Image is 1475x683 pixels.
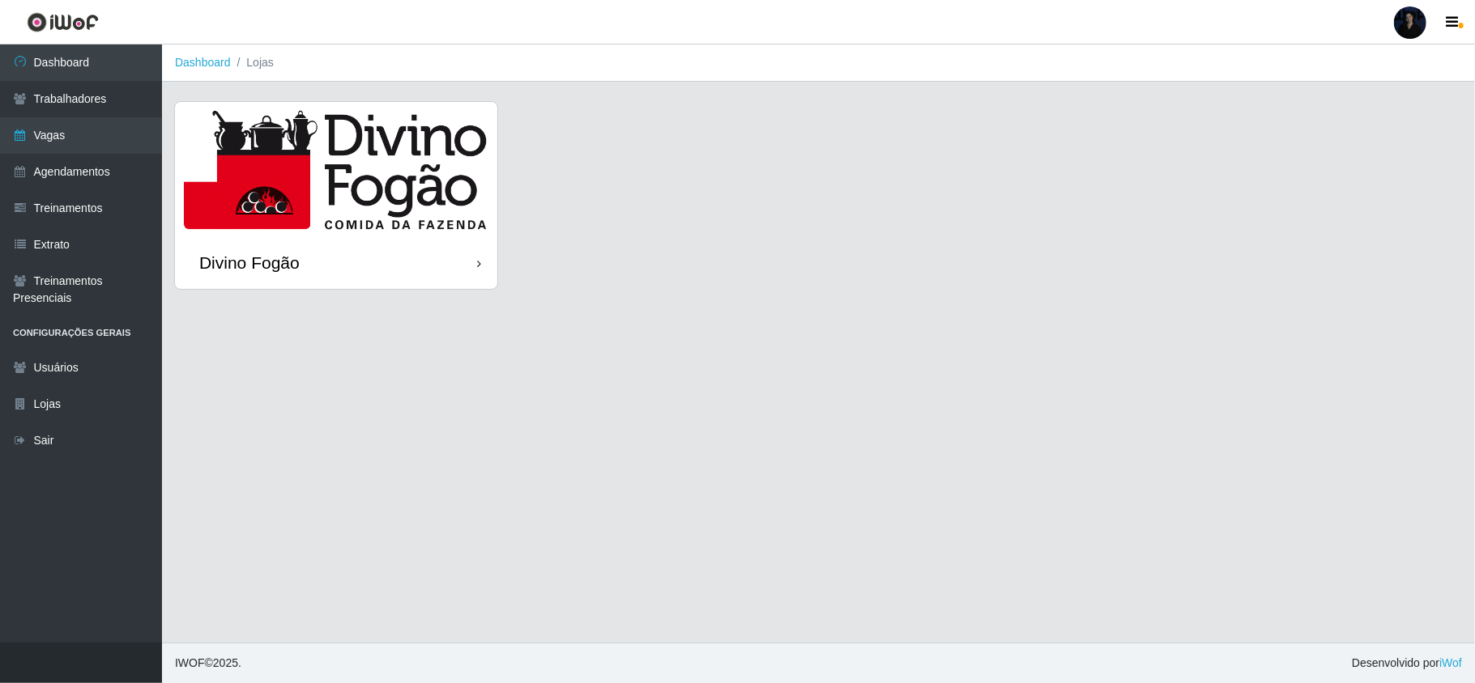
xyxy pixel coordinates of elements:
span: Desenvolvido por [1352,655,1462,672]
a: iWof [1439,656,1462,669]
img: cardImg [175,102,497,236]
div: Divino Fogão [199,252,300,273]
nav: breadcrumb [162,45,1475,82]
a: Divino Fogão [175,102,497,289]
a: Dashboard [175,56,231,69]
img: CoreUI Logo [27,12,99,32]
li: Lojas [231,54,274,71]
span: © 2025 . [175,655,241,672]
span: IWOF [175,656,205,669]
